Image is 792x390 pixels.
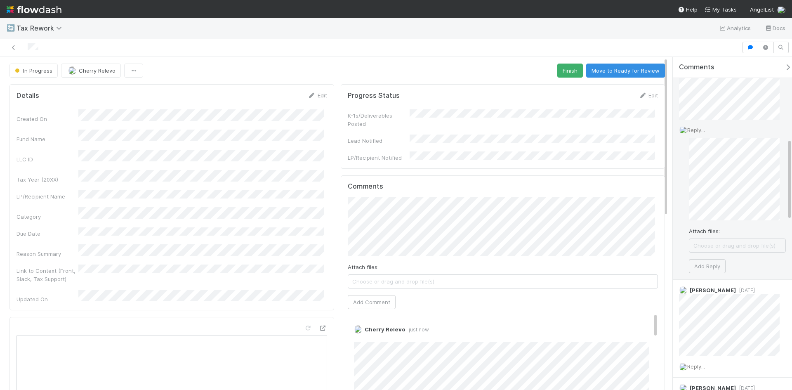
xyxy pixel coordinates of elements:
img: avatar_1c2f0edd-858e-4812-ac14-2a8986687c67.png [354,325,362,333]
button: Add Reply [689,259,726,273]
span: just now [405,326,429,333]
h5: Details [16,92,39,100]
span: Comments [679,63,714,71]
div: Tax Year (20XX) [16,175,78,184]
span: Reply... [687,363,705,370]
span: 🔄 [7,24,15,31]
a: Docs [764,23,785,33]
span: Choose or drag and drop file(s) [348,275,658,288]
div: LP/Recipient Name [16,192,78,201]
div: Category [16,213,78,221]
h5: Comments [348,182,658,191]
div: Updated On [16,295,78,303]
div: LP/Recipient Notified [348,154,410,162]
button: Add Comment [348,295,396,309]
div: Lead Notified [348,137,410,145]
span: My Tasks [704,6,737,13]
img: avatar_1c2f0edd-858e-4812-ac14-2a8986687c67.png [777,6,785,14]
button: Cherry Relevo [61,64,121,78]
button: Move to Ready for Review [586,64,665,78]
span: In Progress [13,67,52,74]
div: Link to Context (Front, Slack, Tax Support) [16,267,78,283]
h5: Progress Status [348,92,400,100]
div: Fund Name [16,135,78,143]
img: avatar_1c2f0edd-858e-4812-ac14-2a8986687c67.png [679,363,687,371]
div: Due Date [16,229,78,238]
div: LLC ID [16,155,78,163]
button: Finish [557,64,583,78]
a: Edit [639,92,658,99]
div: Help [678,5,698,14]
img: logo-inverted-e16ddd16eac7371096b0.svg [7,2,61,17]
a: Analytics [719,23,751,33]
span: [PERSON_NAME] [690,287,736,293]
img: avatar_d45d11ee-0024-4901-936f-9df0a9cc3b4e.png [679,286,687,294]
span: Reply... [687,127,705,133]
a: My Tasks [704,5,737,14]
span: AngelList [750,6,774,13]
div: K-1s/Deliverables Posted [348,111,410,128]
img: avatar_1c2f0edd-858e-4812-ac14-2a8986687c67.png [679,126,687,134]
button: In Progress [9,64,58,78]
div: Created On [16,115,78,123]
label: Attach files: [689,227,720,235]
label: Attach files: [348,263,379,271]
span: [DATE] [736,287,755,293]
span: Cherry Relevo [365,326,405,333]
span: Tax Rework [16,24,66,32]
div: Reason Summary [16,250,78,258]
a: Edit [308,92,327,99]
span: Choose or drag and drop file(s) [689,239,785,252]
img: avatar_1c2f0edd-858e-4812-ac14-2a8986687c67.png [68,66,76,75]
span: Cherry Relevo [79,67,115,74]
